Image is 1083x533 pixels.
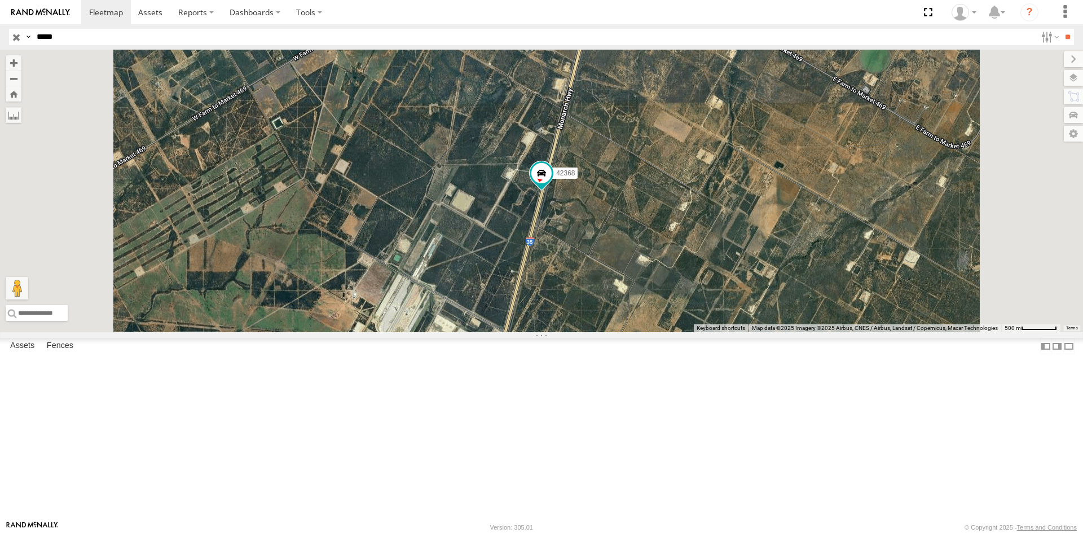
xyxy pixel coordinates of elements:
button: Drag Pegman onto the map to open Street View [6,277,28,299]
label: Dock Summary Table to the Left [1040,338,1051,354]
a: Terms [1066,326,1078,331]
label: Measure [6,107,21,123]
a: Terms and Conditions [1017,524,1077,531]
span: 500 m [1005,325,1021,331]
label: Map Settings [1064,126,1083,142]
a: Visit our Website [6,522,58,533]
button: Zoom in [6,55,21,71]
button: Keyboard shortcuts [697,324,745,332]
span: Map data ©2025 Imagery ©2025 Airbus, CNES / Airbus, Landsat / Copernicus, Maxar Technologies [752,325,998,331]
div: Ryan Roxas [948,4,980,21]
button: Zoom Home [6,86,21,102]
label: Dock Summary Table to the Right [1051,338,1063,354]
button: Zoom out [6,71,21,86]
span: 42368 [556,169,575,177]
label: Search Query [24,29,33,45]
label: Search Filter Options [1037,29,1061,45]
button: Map Scale: 500 m per 60 pixels [1001,324,1060,332]
div: Version: 305.01 [490,524,533,531]
label: Assets [5,338,40,354]
div: © Copyright 2025 - [965,524,1077,531]
img: rand-logo.svg [11,8,70,16]
i: ? [1020,3,1038,21]
label: Fences [41,338,79,354]
label: Hide Summary Table [1063,338,1075,354]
